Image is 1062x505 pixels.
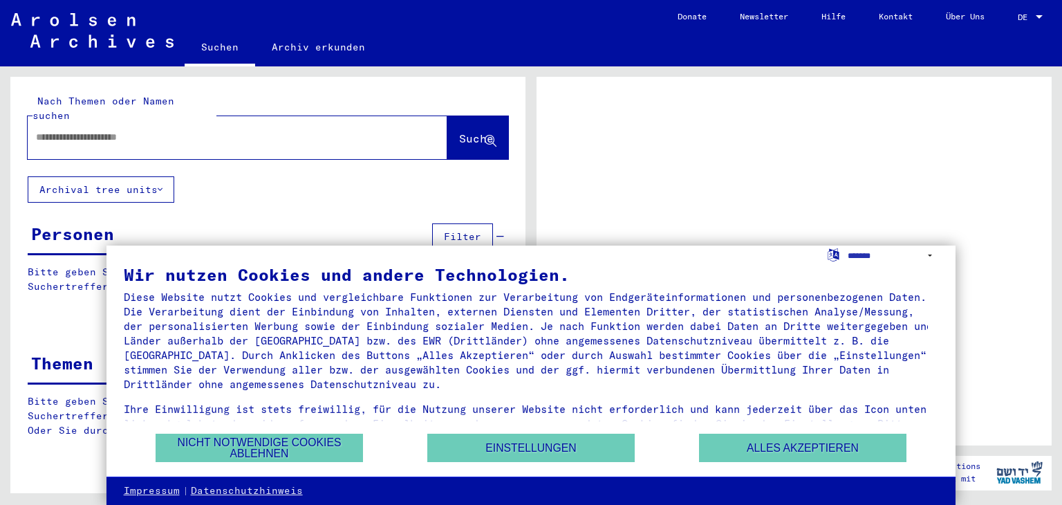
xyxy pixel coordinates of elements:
button: Alles akzeptieren [699,434,906,462]
span: Suche [459,131,494,145]
a: Suchen [185,30,255,66]
span: DE [1018,12,1033,22]
p: Bitte geben Sie einen Suchbegriff ein oder nutzen Sie die Filter, um Suchertreffer zu erhalten. [28,265,507,294]
div: Ihre Einwilligung ist stets freiwillig, für die Nutzung unserer Website nicht erforderlich und ka... [124,402,939,446]
mat-label: Nach Themen oder Namen suchen [32,95,174,122]
img: yv_logo.png [994,455,1045,490]
a: Archiv erkunden [255,30,382,64]
img: Arolsen_neg.svg [11,13,174,48]
button: Nicht notwendige Cookies ablehnen [156,434,363,462]
p: Bitte geben Sie einen Suchbegriff ein oder nutzen Sie die Filter, um Suchertreffer zu erhalten. O... [28,394,508,438]
button: Filter [432,223,493,250]
div: Wir nutzen Cookies und andere Technologien. [124,266,939,283]
div: Themen [31,351,93,376]
button: Archival tree units [28,176,174,203]
div: Diese Website nutzt Cookies und vergleichbare Funktionen zur Verarbeitung von Endgeräteinformatio... [124,290,939,392]
button: Einstellungen [427,434,635,462]
select: Sprache auswählen [848,246,938,266]
a: Impressum [124,484,180,498]
div: Personen [31,221,114,246]
label: Sprache auswählen [826,248,841,261]
span: Filter [444,230,481,243]
button: Suche [447,116,508,159]
a: Datenschutzhinweis [191,484,303,498]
